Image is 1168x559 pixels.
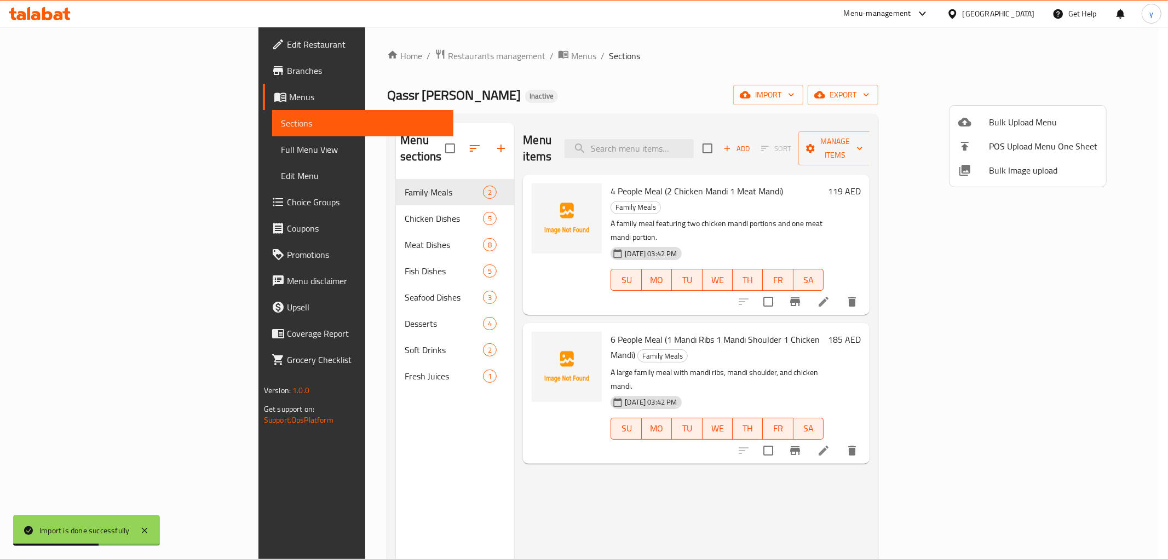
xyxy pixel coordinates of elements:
span: Bulk Image upload [989,164,1097,177]
span: Bulk Upload Menu [989,116,1097,129]
li: POS Upload Menu One Sheet [950,134,1106,158]
li: Upload bulk menu [950,110,1106,134]
div: Import is done successfully [39,525,129,537]
span: POS Upload Menu One Sheet [989,140,1097,153]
